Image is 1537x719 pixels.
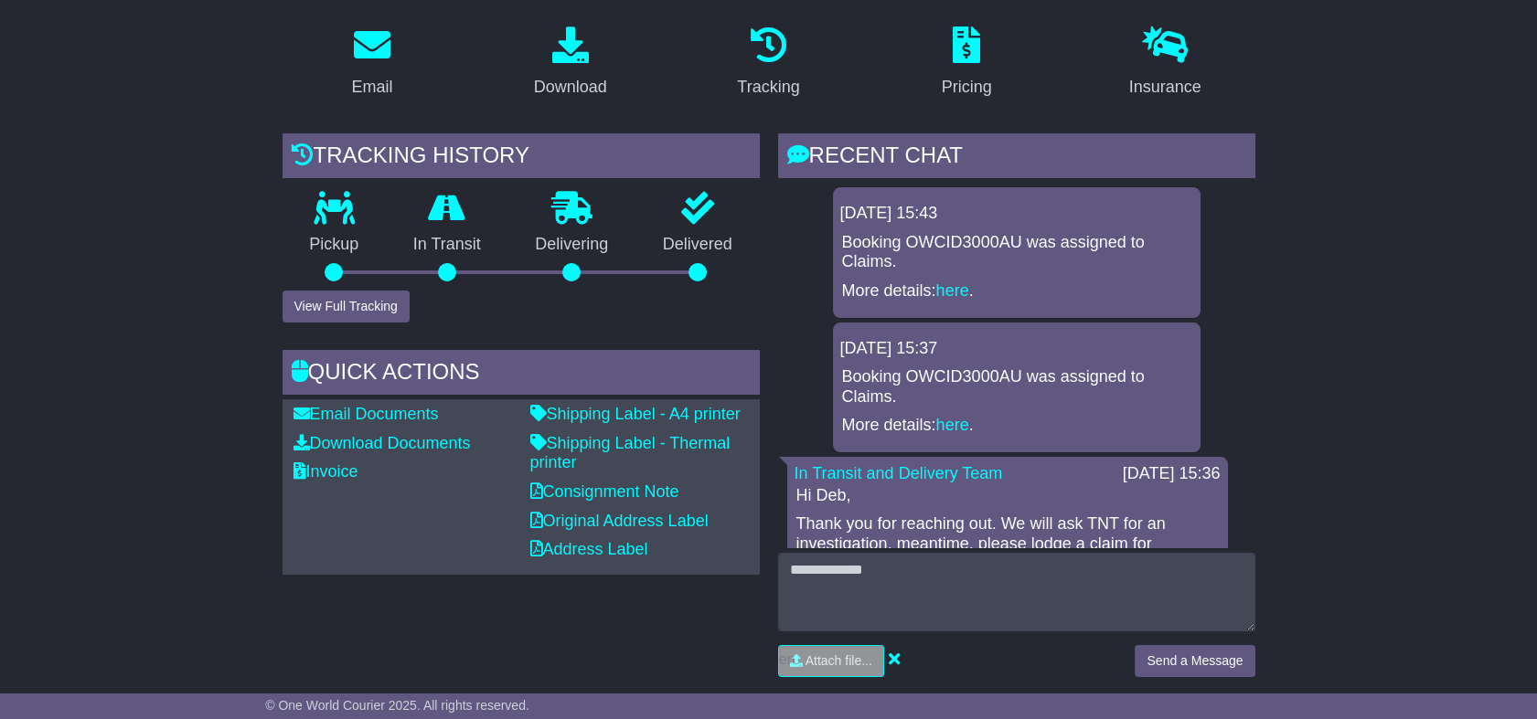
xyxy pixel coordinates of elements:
p: Booking OWCID3000AU was assigned to Claims. [842,367,1191,407]
p: Thank you for reaching out. We will ask TNT for an investigation. meantime, please lodge a claim ... [796,514,1219,593]
a: Pricing [930,20,1004,106]
p: Delivered [635,235,760,255]
a: here [936,416,969,434]
p: More details: . [842,416,1191,436]
div: [DATE] 15:43 [840,204,1193,224]
div: Insurance [1129,75,1201,100]
p: Hi Deb, [796,486,1219,506]
a: Invoice [294,462,358,481]
a: Tracking [725,20,811,106]
p: More details: . [842,281,1191,301]
button: View Full Tracking [283,291,410,322]
a: Consignment Note [530,482,679,501]
div: Tracking history [283,133,760,183]
a: Original Address Label [530,512,709,530]
div: Email [351,75,392,100]
p: In Transit [386,235,508,255]
a: Download Documents [294,434,471,452]
div: Quick Actions [283,350,760,399]
a: Download [522,20,619,106]
div: [DATE] 15:36 [1123,464,1221,484]
p: Pickup [283,235,387,255]
div: [DATE] 15:37 [840,339,1193,359]
a: here [936,281,969,300]
p: Delivering [508,235,636,255]
a: Email [339,20,404,106]
span: © One World Courier 2025. All rights reserved. [265,698,529,713]
a: Insurance [1117,20,1213,106]
a: Email Documents [294,405,439,423]
a: Shipping Label - A4 printer [530,405,741,423]
p: Booking OWCID3000AU was assigned to Claims. [842,233,1191,272]
div: RECENT CHAT [778,133,1255,183]
div: Tracking [737,75,799,100]
button: Send a Message [1135,645,1254,677]
a: Address Label [530,540,648,558]
div: Pricing [942,75,992,100]
div: Download [534,75,607,100]
a: In Transit and Delivery Team [795,464,1003,482]
a: Shipping Label - Thermal printer [530,434,731,472]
